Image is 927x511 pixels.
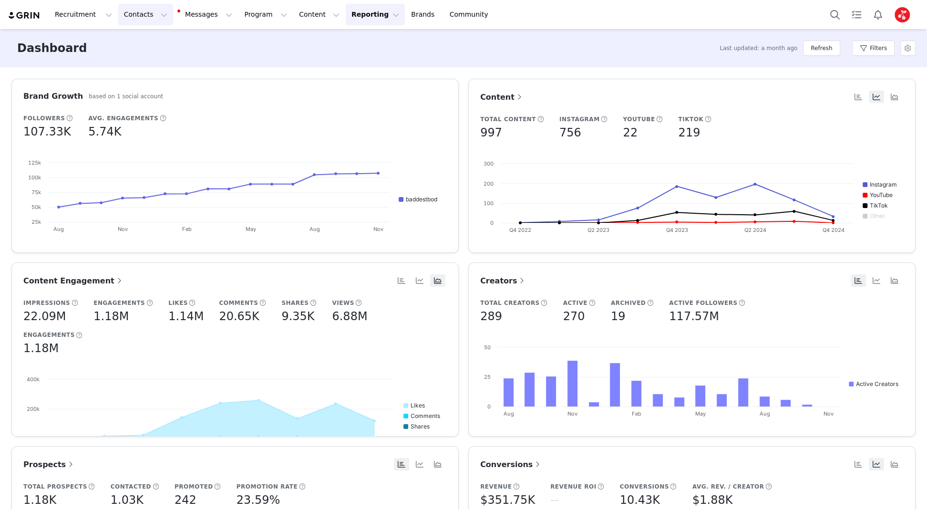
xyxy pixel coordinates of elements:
text: Active Creators [856,380,898,387]
h5: Total Creators [480,299,540,307]
text: 0 [36,435,40,442]
h5: Contacted [111,482,151,491]
span: Last updated: a month ago [720,44,797,52]
h5: 22.09M [23,308,66,325]
text: Aug [759,410,770,417]
a: Brands [405,4,443,25]
a: Content [480,91,524,103]
h5: 1.18M [93,308,129,325]
text: Nov [118,226,128,232]
text: 300 [484,160,494,167]
span: Conversions [480,460,542,469]
text: Shares [411,423,430,430]
a: Tasks [846,4,867,25]
h5: 756 [559,124,581,141]
text: Aug [503,410,514,417]
h5: $1.88K [692,491,732,509]
h5: -- [550,491,558,509]
text: 0 [487,403,491,410]
h5: 9.35K [281,308,314,325]
h5: Conversions [619,482,669,491]
h5: 1.14M [168,308,204,325]
h5: Active [563,299,587,307]
h3: Dashboard [17,40,87,57]
h5: Avg. Engagements [88,114,158,123]
h5: Comments [219,299,258,307]
text: 200 [484,180,494,187]
h5: Revenue ROI [550,482,597,491]
h5: Impressions [23,299,70,307]
h5: 22 [623,124,638,141]
button: Program [238,4,293,25]
text: Q4 2022 [509,227,531,233]
h5: Instagram [559,115,600,124]
h5: 107.33K [23,123,71,140]
h5: Shares [281,299,309,307]
h5: 19 [611,308,626,325]
h5: 117.57M [669,308,719,325]
h5: 242 [175,491,196,509]
h5: TikTok [678,115,703,124]
h5: 997 [480,124,502,141]
text: 75k [31,189,41,196]
text: May [246,226,256,232]
h5: 23.59% [237,491,280,509]
h5: Promoted [175,482,213,491]
text: 25 [484,374,491,380]
text: 125k [28,159,41,166]
h5: Total Prospects [23,482,87,491]
button: Contacts [118,4,173,25]
h5: Engagements [93,299,145,307]
h5: Archived [611,299,646,307]
button: Refresh [803,41,840,56]
button: Messages [174,4,238,25]
text: 50 [484,344,491,351]
img: grin logo [8,11,41,20]
text: Q2 2023 [587,227,609,233]
a: Conversions [480,459,542,470]
h5: 1.18M [23,340,59,357]
h5: Avg. Rev. / Creator [692,482,764,491]
h5: Revenue [480,482,512,491]
button: Reporting [346,4,405,25]
h5: 6.88M [332,308,367,325]
text: Nov [824,410,834,417]
button: Recruitment [49,4,118,25]
h5: $351.75K [480,491,535,509]
span: Content Engagement [23,276,124,285]
text: Q4 2023 [666,227,688,233]
text: May [695,410,706,417]
a: Prospects [23,459,75,470]
h5: Likes [168,299,188,307]
button: Content [293,4,345,25]
span: Prospects [23,460,75,469]
h5: Promotion Rate [237,482,298,491]
text: Aug [309,226,320,232]
text: 200k [27,406,40,412]
button: Filters [852,41,895,56]
text: Nov [567,410,577,417]
span: Content [480,93,524,102]
button: Notifications [867,4,888,25]
text: 100k [28,174,41,181]
h5: 5.74K [88,123,121,140]
h5: Active Followers [669,299,737,307]
h5: Total Content [480,115,536,124]
h5: 20.65K [219,308,259,325]
button: Profile [889,7,919,22]
text: 400k [27,376,40,383]
a: Content Engagement [23,275,124,287]
text: 100 [484,200,494,207]
text: Feb [182,226,191,232]
button: Search [824,4,845,25]
h5: 270 [563,308,585,325]
text: Q2 2024 [744,227,766,233]
text: Instagram [870,181,897,188]
span: Creators [480,276,526,285]
text: Q4 2024 [823,227,845,233]
text: YouTube [870,191,893,198]
img: cfdc7c8e-f9f4-406a-bed9-72c9a347eaed.jpg [895,7,910,22]
text: Nov [373,226,383,232]
h5: YouTube [623,115,655,124]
